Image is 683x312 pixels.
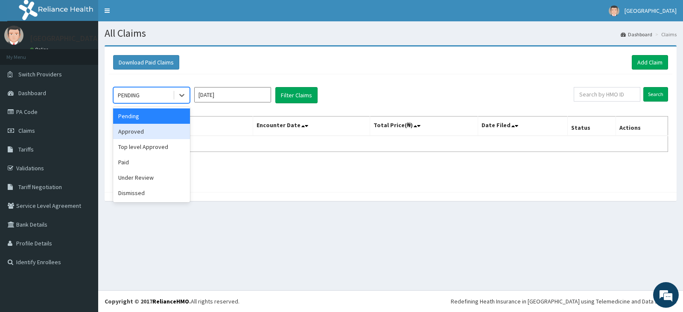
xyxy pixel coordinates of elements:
[574,87,641,102] input: Search by HMO ID
[621,31,652,38] a: Dashboard
[4,26,23,45] img: User Image
[18,183,62,191] span: Tariff Negotiation
[18,70,62,78] span: Switch Providers
[478,117,568,136] th: Date Filed
[30,35,100,42] p: [GEOGRAPHIC_DATA]
[113,55,179,70] button: Download Paid Claims
[370,117,478,136] th: Total Price(₦)
[18,127,35,134] span: Claims
[194,87,271,102] input: Select Month and Year
[451,297,677,306] div: Redefining Heath Insurance in [GEOGRAPHIC_DATA] using Telemedicine and Data Science!
[113,124,190,139] div: Approved
[118,91,140,99] div: PENDING
[253,117,370,136] th: Encounter Date
[152,297,189,305] a: RelianceHMO
[632,55,668,70] a: Add Claim
[30,47,50,52] a: Online
[18,89,46,97] span: Dashboard
[113,155,190,170] div: Paid
[616,117,668,136] th: Actions
[18,146,34,153] span: Tariffs
[113,139,190,155] div: Top level Approved
[113,108,190,124] div: Pending
[98,290,683,312] footer: All rights reserved.
[105,28,677,39] h1: All Claims
[105,297,191,305] strong: Copyright © 2017 .
[113,185,190,201] div: Dismissed
[643,87,668,102] input: Search
[113,170,190,185] div: Under Review
[653,31,677,38] li: Claims
[609,6,619,16] img: User Image
[275,87,318,103] button: Filter Claims
[567,117,616,136] th: Status
[625,7,677,15] span: [GEOGRAPHIC_DATA]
